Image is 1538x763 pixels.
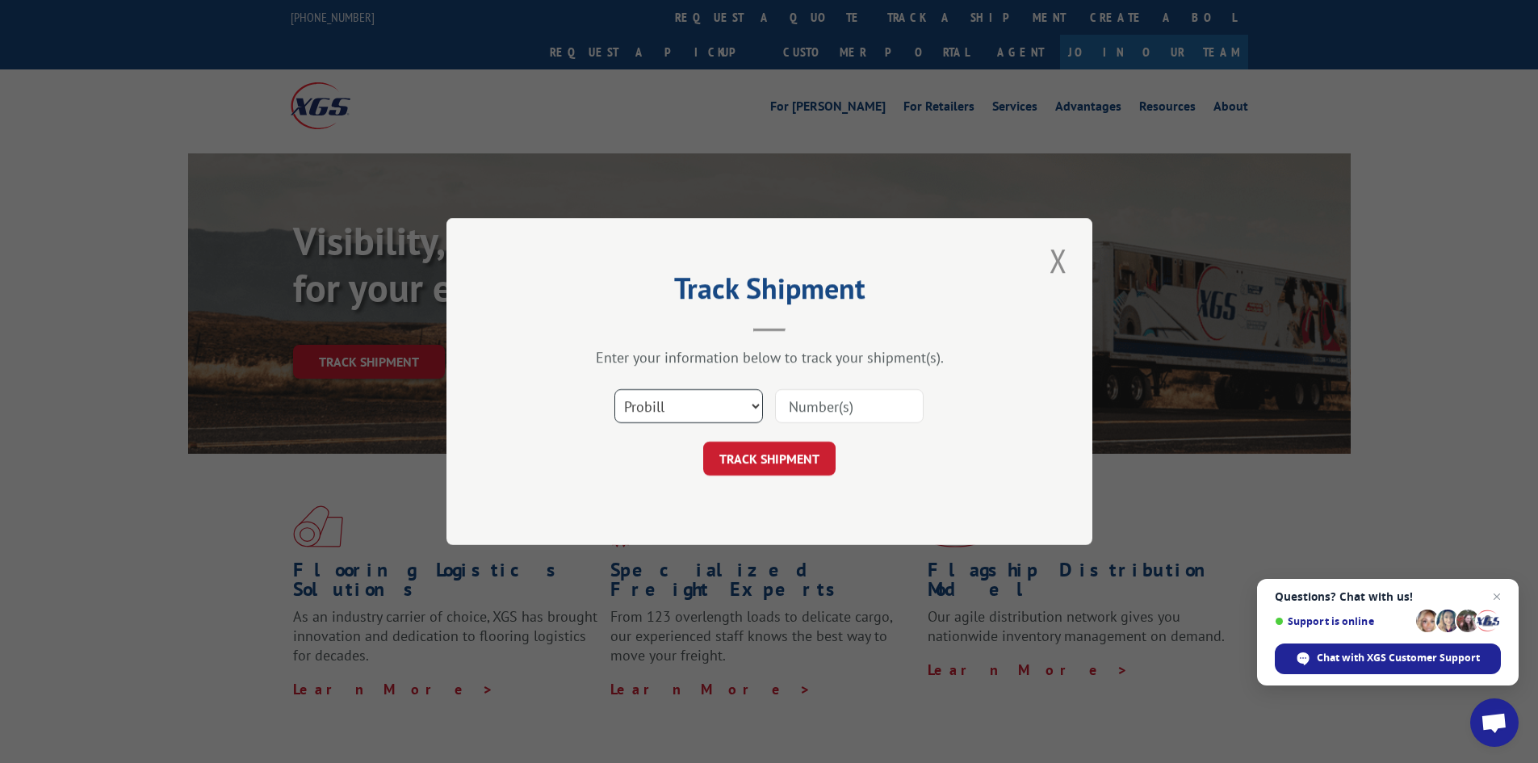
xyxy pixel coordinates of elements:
a: Open chat [1470,698,1519,747]
span: Chat with XGS Customer Support [1275,644,1501,674]
button: TRACK SHIPMENT [703,442,836,476]
button: Close modal [1045,238,1072,283]
span: Questions? Chat with us! [1275,590,1501,603]
span: Chat with XGS Customer Support [1317,651,1480,665]
span: Support is online [1275,615,1410,627]
input: Number(s) [775,389,924,423]
h2: Track Shipment [527,277,1012,308]
div: Enter your information below to track your shipment(s). [527,348,1012,367]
